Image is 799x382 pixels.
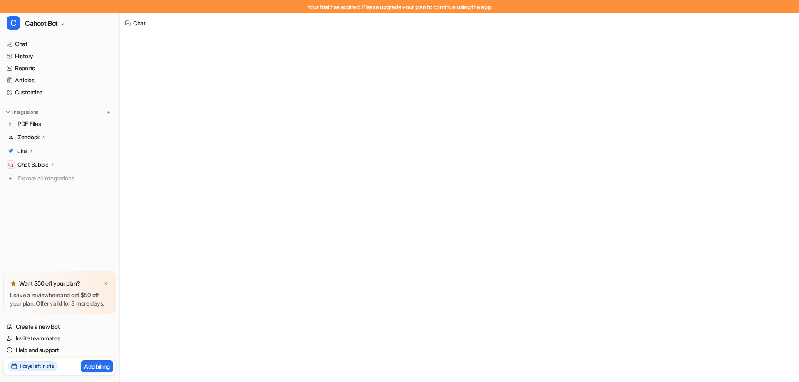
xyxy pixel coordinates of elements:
p: Add billing [84,362,110,371]
img: menu_add.svg [106,109,112,115]
a: Create a new Bot [3,321,116,333]
p: Leave a review and get $50 off your plan. Offer valid for 3 more days. [10,291,109,308]
img: star [10,280,17,287]
button: Add billing [81,360,113,372]
p: Jira [17,147,27,155]
a: Explore all integrations [3,173,116,184]
p: Zendesk [17,133,40,141]
a: Reports [3,62,116,74]
img: Zendesk [8,135,13,140]
a: Chat [3,38,116,50]
a: Articles [3,74,116,86]
a: here [49,291,60,298]
h2: 1 days left in trial [19,362,55,370]
img: explore all integrations [7,174,15,182]
img: expand menu [5,109,11,115]
p: Want $50 off your plan? [19,279,80,288]
a: Help and support [3,344,116,356]
p: Chat Bubble [17,160,49,169]
img: PDF Files [8,121,13,126]
img: Jira [8,148,13,153]
span: Explore all integrations [17,172,113,185]
span: C [7,16,20,30]
div: Chat [133,19,146,27]
span: Cahoot Bot [25,17,58,29]
a: Customize [3,86,116,98]
p: Integrations [12,109,38,116]
img: x [103,281,108,286]
a: PDF FilesPDF Files [3,118,116,130]
a: Invite teammates [3,333,116,344]
img: Chat Bubble [8,162,13,167]
button: Integrations [3,108,41,116]
a: upgrade your plan [380,3,426,10]
span: PDF Files [17,120,41,128]
a: History [3,50,116,62]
